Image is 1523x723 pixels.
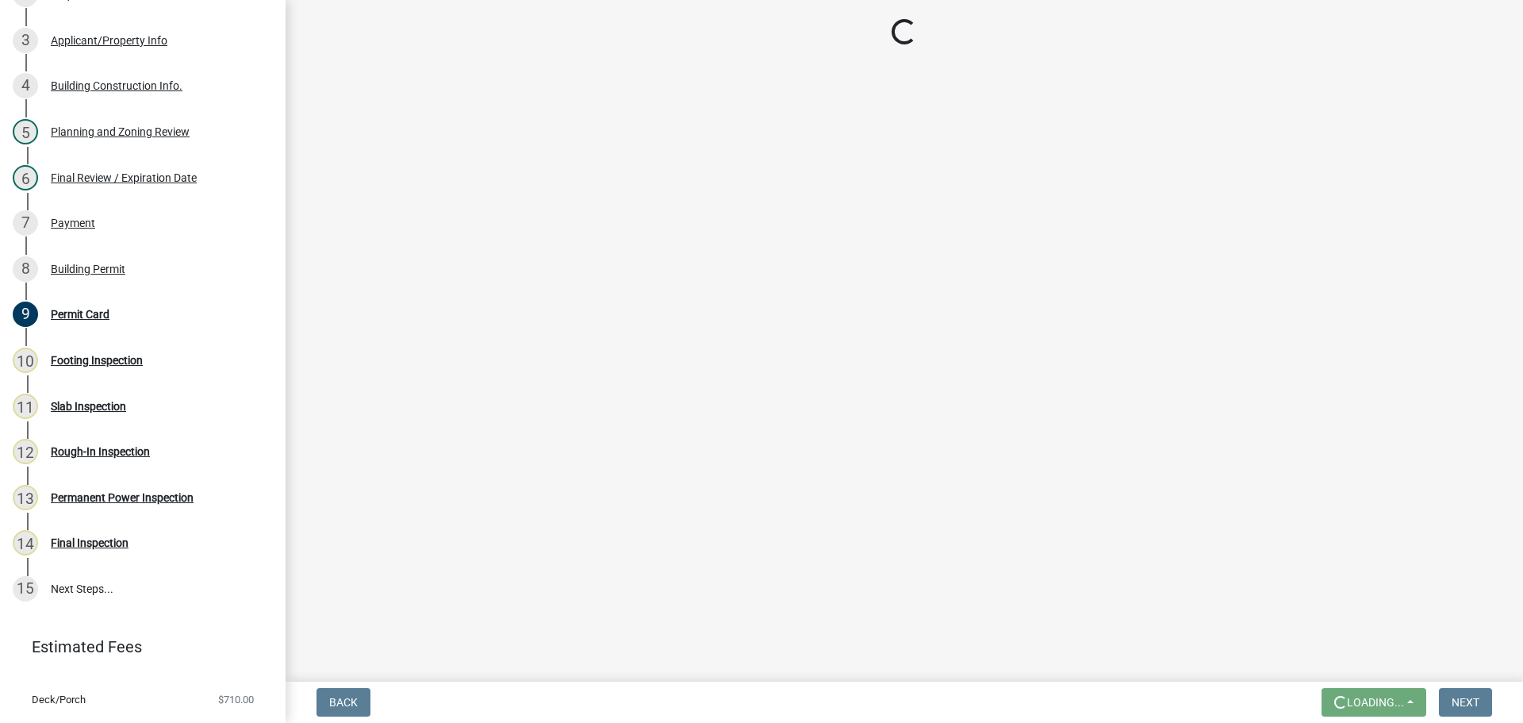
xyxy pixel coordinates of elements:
div: 13 [13,485,38,510]
div: 8 [13,256,38,282]
div: 3 [13,28,38,53]
div: 15 [13,576,38,602]
div: Slab Inspection [51,401,126,412]
div: Building Construction Info. [51,80,182,91]
div: 5 [13,119,38,144]
span: Back [329,696,358,709]
div: Building Permit [51,263,125,275]
div: 7 [13,210,38,236]
span: Deck/Porch [32,694,86,705]
span: $710.00 [218,694,254,705]
span: Loading... [1347,696,1404,709]
div: Payment [51,217,95,229]
div: 6 [13,165,38,190]
a: Estimated Fees [13,631,260,663]
div: 12 [13,439,38,464]
button: Loading... [1322,688,1426,717]
div: 10 [13,348,38,373]
div: Final Review / Expiration Date [51,172,197,183]
div: Final Inspection [51,537,129,548]
span: Next [1452,696,1479,709]
div: 14 [13,530,38,556]
button: Next [1439,688,1492,717]
div: 9 [13,302,38,327]
div: Rough-In Inspection [51,446,150,457]
div: Footing Inspection [51,355,143,366]
div: 4 [13,73,38,98]
div: Planning and Zoning Review [51,126,190,137]
div: Applicant/Property Info [51,35,167,46]
div: 11 [13,394,38,419]
div: Permanent Power Inspection [51,492,194,503]
div: Permit Card [51,309,109,320]
button: Back [316,688,370,717]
